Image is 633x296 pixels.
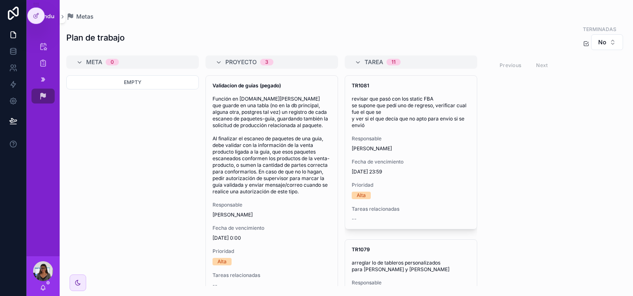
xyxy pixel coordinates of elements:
span: revisar que pasó con los static FBA se supone que pedí uno de regreso, verificar cual fue el que ... [352,96,470,129]
span: Empty [124,79,141,85]
h1: Plan de trabajo [66,32,125,43]
span: Tareas relacionadas [352,206,470,212]
span: Tarea [365,58,383,66]
div: 3 [265,59,268,65]
button: Select Button [591,34,623,50]
span: Prioridad [213,248,331,255]
span: [DATE] 0:00 [213,235,331,241]
span: Fecha de vencimiento [352,159,470,165]
a: TR1081revisar que pasó con los static FBA se supone que pedí uno de regreso, verificar cual fue e... [345,75,477,229]
a: Metas [66,12,94,21]
span: -- [352,216,357,222]
span: [PERSON_NAME] [352,145,392,152]
span: [PERSON_NAME] [213,212,253,218]
strong: TR1081 [352,82,369,89]
span: Responsable [352,135,470,142]
a: Validacion de guias (pegado)Función en [DOMAIN_NAME][PERSON_NAME] que guarde en una tabla (no en ... [205,75,338,296]
div: 0 [111,59,114,65]
div: 11 [391,59,396,65]
div: scrollable content [27,33,60,114]
span: -- [213,282,217,289]
span: Prioridad [352,182,470,188]
span: arreglar lo de tableros personalizados para [PERSON_NAME] y [PERSON_NAME] [352,260,470,273]
span: Función en [DOMAIN_NAME][PERSON_NAME] que guarde en una tabla (no en la db principal, alguna otra... [213,96,331,195]
span: No [598,38,606,46]
span: Responsable [213,202,331,208]
span: Fecha de vencimiento [213,225,331,231]
div: Alta [357,192,366,199]
span: [DATE] 23:59 [352,168,470,175]
span: Proyecto [225,58,257,66]
strong: TR1079 [352,246,370,253]
span: Tareas relacionadas [213,272,331,279]
label: TERMINADAS [583,25,616,33]
span: Meta [86,58,102,66]
span: Metas [76,12,94,21]
strong: Validacion de guias (pegado) [213,82,281,89]
div: Alta [217,258,227,265]
span: Responsable [352,279,470,286]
